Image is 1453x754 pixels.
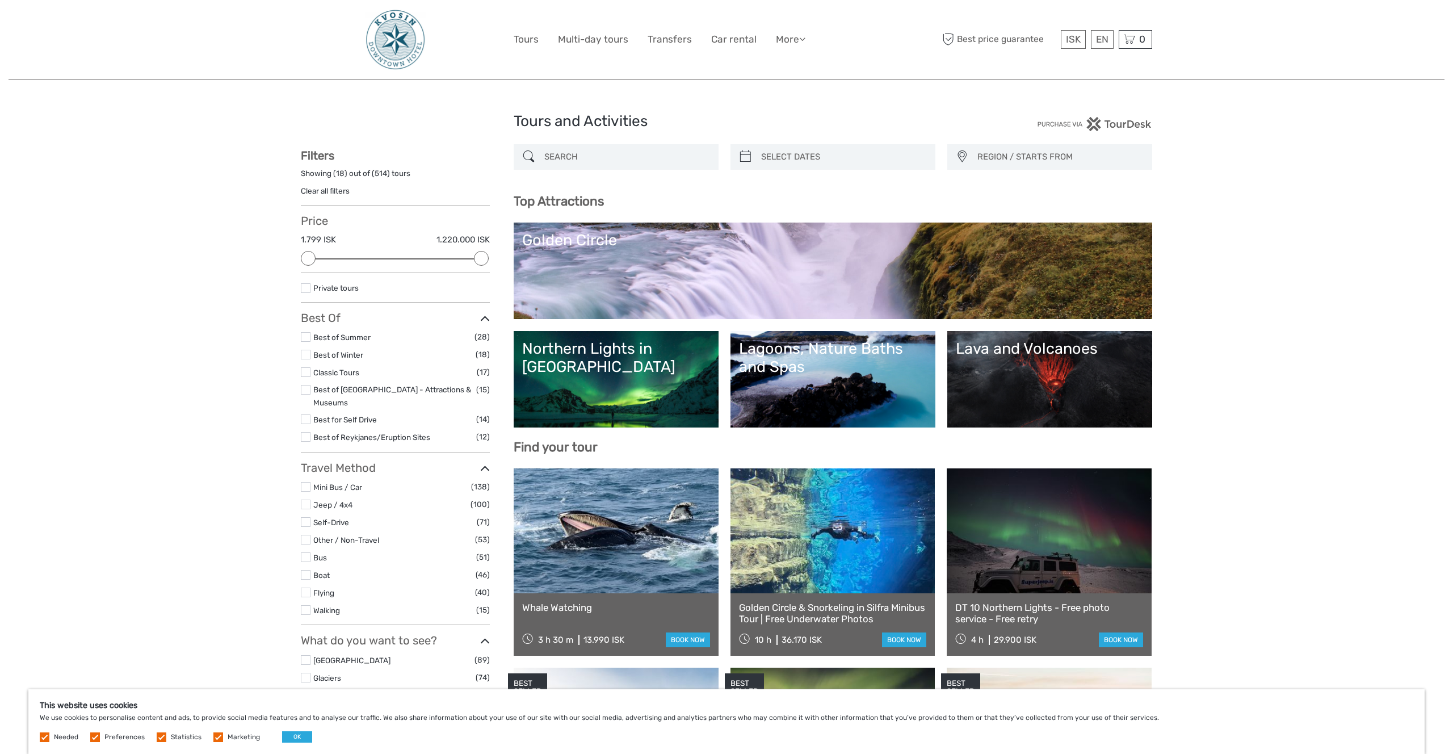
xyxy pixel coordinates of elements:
[711,31,757,48] a: Car rental
[1037,117,1152,131] img: PurchaseViaTourDesk.png
[301,149,334,162] strong: Filters
[476,604,490,617] span: (15)
[375,168,387,179] label: 514
[941,673,980,702] div: BEST SELLER
[313,500,352,509] a: Jeep / 4x4
[725,673,764,702] div: BEST SELLER
[477,516,490,529] span: (71)
[514,112,939,131] h1: Tours and Activities
[282,731,312,743] button: OK
[956,340,1144,358] div: Lava and Volcanoes
[475,586,490,599] span: (40)
[755,635,771,645] span: 10 h
[583,635,624,645] div: 13.990 ISK
[956,340,1144,419] a: Lava and Volcanoes
[313,433,430,442] a: Best of Reykjanes/Eruption Sites
[54,732,78,742] label: Needed
[522,340,710,419] a: Northern Lights in [GEOGRAPHIC_DATA]
[994,635,1036,645] div: 29.900 ISK
[476,348,490,361] span: (18)
[782,635,822,645] div: 36.170 ISK
[313,333,371,342] a: Best of Summer
[476,671,490,684] span: (74)
[1099,632,1143,647] a: book now
[739,602,927,625] a: Golden Circle & Snorkeling in Silfra Minibus Tour | Free Underwater Photos
[336,168,345,179] label: 18
[301,634,490,647] h3: What do you want to see?
[301,461,490,475] h3: Travel Method
[313,483,362,492] a: Mini Bus / Car
[558,31,628,48] a: Multi-day tours
[475,689,490,702] span: (70)
[522,602,710,613] a: Whale Watching
[471,498,490,511] span: (100)
[739,340,927,419] a: Lagoons, Nature Baths and Spas
[508,673,547,702] div: BEST SELLER
[776,31,805,48] a: More
[939,30,1058,49] span: Best price guarantee
[171,732,201,742] label: Statistics
[313,368,359,377] a: Classic Tours
[971,635,984,645] span: 4 h
[104,732,145,742] label: Preferences
[1066,33,1081,45] span: ISK
[475,533,490,546] span: (53)
[1091,30,1114,49] div: EN
[476,551,490,564] span: (51)
[476,430,490,443] span: (12)
[313,283,359,292] a: Private tours
[666,632,710,647] a: book now
[313,553,327,562] a: Bus
[514,439,598,455] b: Find your tour
[739,340,927,376] div: Lagoons, Nature Baths and Spas
[648,31,692,48] a: Transfers
[471,480,490,493] span: (138)
[522,231,1144,311] a: Golden Circle
[28,689,1425,754] div: We use cookies to personalise content and ads, to provide social media features and to analyse ou...
[955,602,1143,625] a: DT 10 Northern Lights - Free photo service - Free retry
[474,330,490,344] span: (28)
[301,186,350,195] a: Clear all filters
[476,383,490,396] span: (15)
[365,9,426,70] img: 48-093e29fa-b2a2-476f-8fe8-72743a87ce49_logo_big.jpg
[476,413,490,426] span: (14)
[313,535,379,544] a: Other / Non-Travel
[313,350,363,359] a: Best of Winter
[882,632,926,647] a: book now
[313,518,349,527] a: Self-Drive
[301,311,490,325] h3: Best Of
[436,234,490,246] label: 1.220.000 ISK
[477,366,490,379] span: (17)
[228,732,260,742] label: Marketing
[301,234,336,246] label: 1.799 ISK
[476,568,490,581] span: (46)
[522,340,710,376] div: Northern Lights in [GEOGRAPHIC_DATA]
[40,701,1413,710] h5: This website uses cookies
[313,656,390,665] a: [GEOGRAPHIC_DATA]
[540,147,713,167] input: SEARCH
[538,635,573,645] span: 3 h 30 m
[313,588,334,597] a: Flying
[474,654,490,667] span: (89)
[757,147,930,167] input: SELECT DATES
[313,606,340,615] a: Walking
[301,214,490,228] h3: Price
[522,231,1144,249] div: Golden Circle
[972,148,1147,166] button: REGION / STARTS FROM
[514,194,604,209] b: Top Attractions
[313,571,330,580] a: Boat
[313,673,341,682] a: Glaciers
[313,385,471,407] a: Best of [GEOGRAPHIC_DATA] - Attractions & Museums
[514,31,539,48] a: Tours
[1137,33,1147,45] span: 0
[313,415,377,424] a: Best for Self Drive
[301,168,490,186] div: Showing ( ) out of ( ) tours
